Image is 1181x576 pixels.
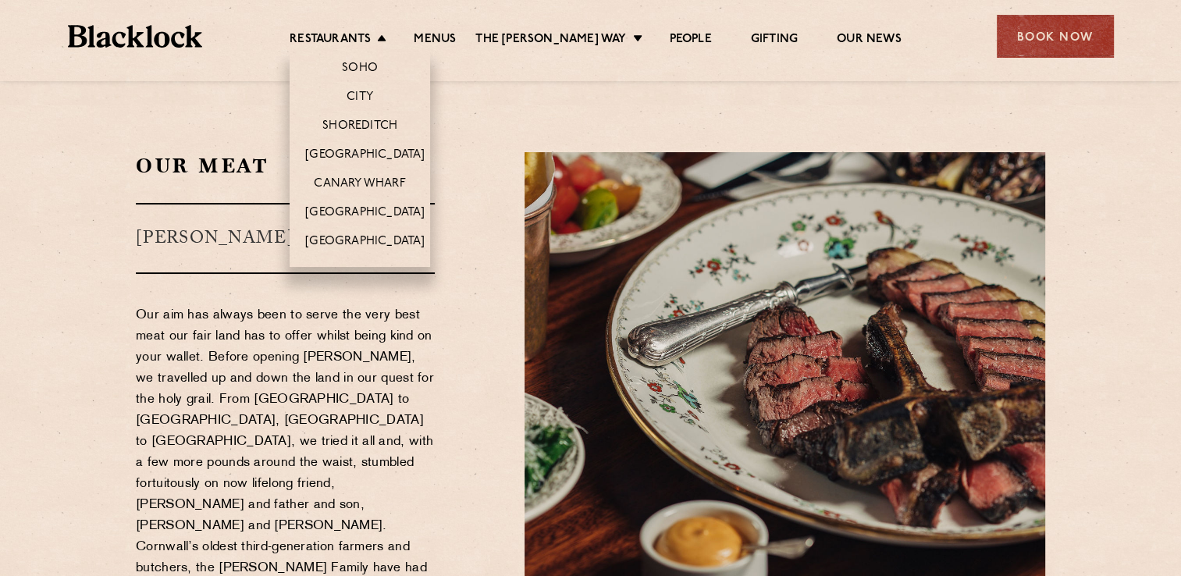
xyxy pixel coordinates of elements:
img: BL_Textured_Logo-footer-cropped.svg [68,25,203,48]
a: The [PERSON_NAME] Way [475,32,626,49]
div: Book Now [997,15,1114,58]
a: People [670,32,712,49]
a: Soho [342,61,378,78]
a: Menus [414,32,456,49]
h2: Our Meat [136,152,435,180]
a: Our News [837,32,902,49]
a: [GEOGRAPHIC_DATA] [305,205,425,222]
a: City [347,90,373,107]
a: Shoreditch [322,119,397,136]
a: [GEOGRAPHIC_DATA] [305,234,425,251]
h3: [PERSON_NAME] & Son [136,203,435,274]
a: [GEOGRAPHIC_DATA] [305,148,425,165]
a: Gifting [751,32,798,49]
a: Canary Wharf [314,176,405,194]
a: Restaurants [290,32,371,49]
